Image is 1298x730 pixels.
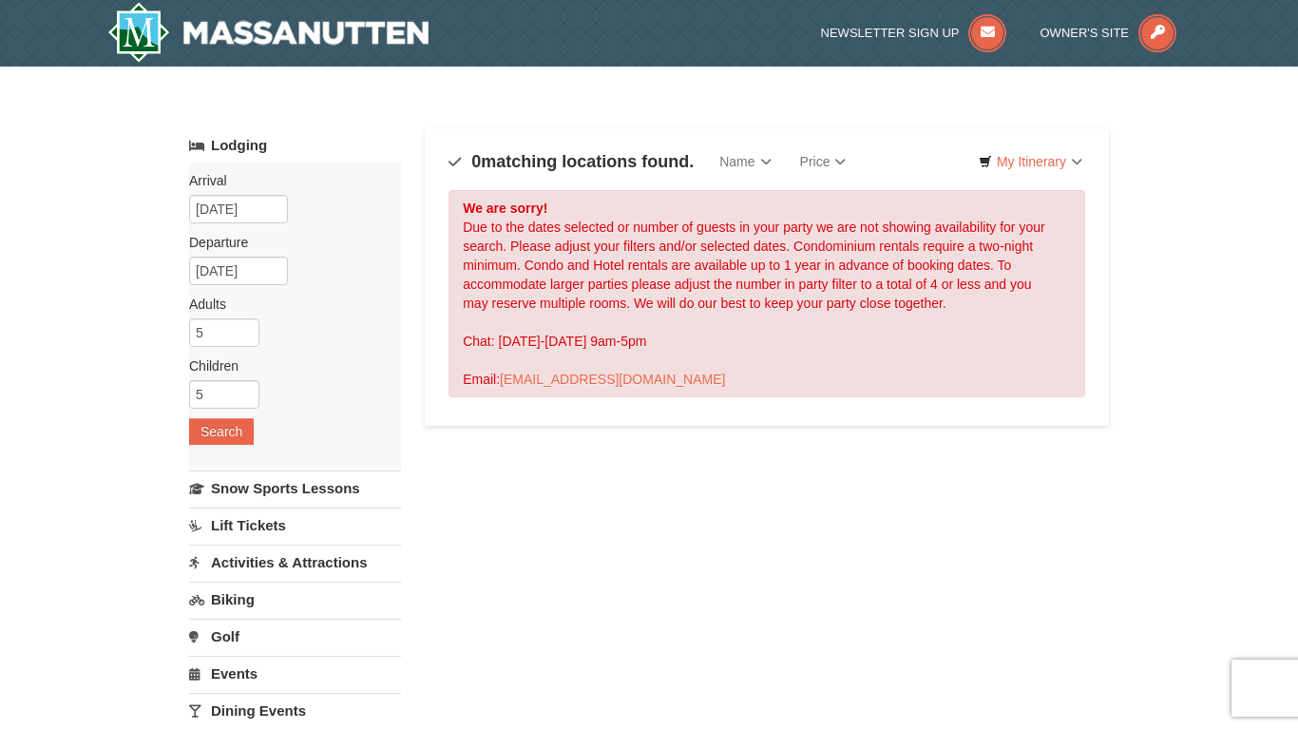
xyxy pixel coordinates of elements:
[821,26,1007,40] a: Newsletter Sign Up
[189,582,401,617] a: Biking
[449,190,1085,397] div: Due to the dates selected or number of guests in your party we are not showing availability for y...
[471,152,481,171] span: 0
[189,656,401,691] a: Events
[189,545,401,580] a: Activities & Attractions
[1040,26,1177,40] a: Owner's Site
[189,471,401,506] a: Snow Sports Lessons
[107,2,429,63] a: Massanutten Resort
[189,233,387,252] label: Departure
[189,128,401,163] a: Lodging
[821,26,960,40] span: Newsletter Sign Up
[189,356,387,375] label: Children
[966,147,1095,176] a: My Itinerary
[786,143,861,181] a: Price
[189,418,254,445] button: Search
[189,619,401,654] a: Golf
[705,143,785,181] a: Name
[463,201,547,216] strong: We are sorry!
[449,152,694,171] h4: matching locations found.
[107,2,429,63] img: Massanutten Resort Logo
[189,171,387,190] label: Arrival
[189,693,401,728] a: Dining Events
[189,508,401,543] a: Lift Tickets
[1040,26,1130,40] span: Owner's Site
[500,372,725,387] a: [EMAIL_ADDRESS][DOMAIN_NAME]
[189,295,387,314] label: Adults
